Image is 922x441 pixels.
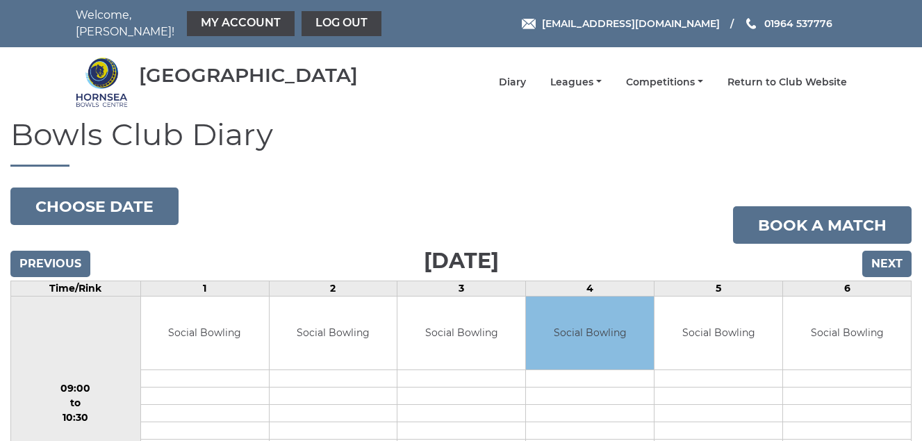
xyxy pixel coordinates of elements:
[727,76,847,89] a: Return to Club Website
[526,281,655,297] td: 4
[733,206,912,244] a: Book a match
[269,281,397,297] td: 2
[76,56,128,108] img: Hornsea Bowls Centre
[744,16,832,31] a: Phone us 01964 537776
[655,297,782,369] td: Social Bowling
[499,76,526,89] a: Diary
[626,76,703,89] a: Competitions
[522,19,536,29] img: Email
[10,251,90,277] input: Previous
[542,17,720,30] span: [EMAIL_ADDRESS][DOMAIN_NAME]
[550,76,602,89] a: Leagues
[302,11,381,36] a: Log out
[139,65,358,86] div: [GEOGRAPHIC_DATA]
[655,281,783,297] td: 5
[397,297,525,369] td: Social Bowling
[10,117,912,167] h1: Bowls Club Diary
[783,297,911,369] td: Social Bowling
[862,251,912,277] input: Next
[783,281,912,297] td: 6
[522,16,720,31] a: Email [EMAIL_ADDRESS][DOMAIN_NAME]
[141,297,269,369] td: Social Bowling
[764,17,832,30] span: 01964 537776
[76,7,385,40] nav: Welcome, [PERSON_NAME]!
[140,281,269,297] td: 1
[11,281,141,297] td: Time/Rink
[526,297,654,369] td: Social Bowling
[187,11,295,36] a: My Account
[10,188,179,225] button: Choose date
[746,18,756,29] img: Phone us
[397,281,526,297] td: 3
[270,297,397,369] td: Social Bowling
